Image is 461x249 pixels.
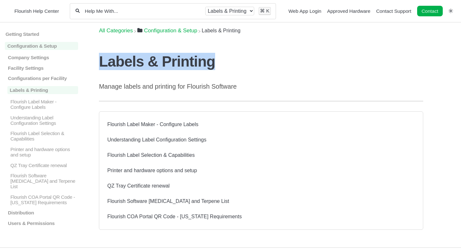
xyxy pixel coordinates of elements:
p: Flourish COA Portal QR Code - [US_STATE] Requirements [10,194,78,205]
a: QZ Tray Certificate renewal [5,162,78,168]
a: Flourish COA Portal QR Code - [US_STATE] Requirements [5,194,78,205]
span: All Categories [99,28,133,34]
a: Flourish Software [MEDICAL_DATA] and Terpene List [5,173,78,189]
p: Configurations per Facility [7,76,78,81]
a: Approved Hardware navigation item [327,8,370,14]
p: Manage labels and printing for Flourish Software [99,82,423,91]
a: Distribution [5,210,78,215]
p: QZ Tray Certificate renewal [10,162,78,168]
a: Understanding Label Configuration Settings article [107,137,206,142]
p: Flourish Software [MEDICAL_DATA] and Terpene List [10,173,78,189]
input: Help Me With... [84,8,201,14]
a: Flourish Software Cannabinoid and Terpene List article [107,198,229,204]
a: Flourish Label Maker - Configure Labels article [107,122,198,127]
a: Flourish Label Selection & Capabilities article [107,152,195,158]
a: Breadcrumb link to All Categories [99,28,133,34]
a: Printer and hardware options and setup [5,147,78,157]
a: Flourish Help Center [8,7,59,15]
p: Company Settings [7,55,78,60]
a: Switch dark mode setting [449,8,453,13]
a: Printer and hardware options and setup article [107,168,197,173]
a: Flourish COA Portal QR Code - Arizona Requirements article [107,214,242,219]
p: Labels & Printing [7,86,78,94]
p: Distribution [7,210,78,215]
a: Getting Started [5,31,78,37]
a: Users & Permissions [5,221,78,226]
li: Contact desktop [416,7,444,16]
p: Printer and hardware options and setup [10,147,78,157]
a: Flourish Label Maker - Configure Labels [5,99,78,110]
a: QZ Tray Certificate renewal article [107,183,170,189]
a: Company Settings [5,55,78,60]
a: Contact [417,6,443,16]
a: Contact Support navigation item [376,8,411,14]
kbd: ⌘ [260,8,265,13]
a: Flourish Label Selection & Capabilities [5,131,78,141]
a: Configurations per Facility [5,76,78,81]
p: Facility Settings [7,65,78,70]
h1: Labels & Printing [99,53,423,70]
p: Flourish Label Selection & Capabilities [10,131,78,141]
a: Labels & Printing [5,86,78,94]
img: Flourish Help Center Logo [8,7,11,15]
p: Flourish Label Maker - Configure Labels [10,99,78,110]
a: Understanding Label Configuration Settings [5,115,78,125]
p: Users & Permissions [7,221,78,226]
a: Configuration & Setup [137,28,197,34]
span: ​Configuration & Setup [144,28,197,34]
a: Web App Login navigation item [288,8,321,14]
a: Facility Settings [5,65,78,70]
span: Flourish Help Center [14,8,59,14]
a: Configuration & Setup [5,42,78,50]
span: ​Labels & Printing [202,28,240,34]
p: Understanding Label Configuration Settings [10,115,78,125]
kbd: K [266,8,270,13]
